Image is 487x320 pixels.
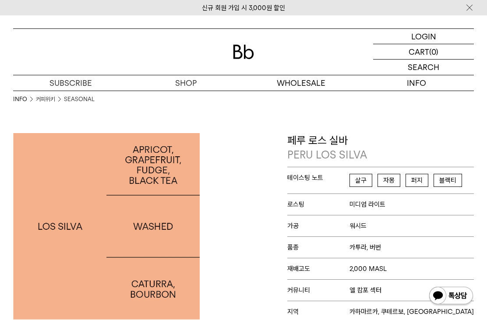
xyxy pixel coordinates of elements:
[349,308,474,316] span: 카하마르카, 쿠테르보, [GEOGRAPHIC_DATA]
[128,75,243,91] a: SHOP
[287,222,349,230] span: 가공
[428,286,474,307] img: 카카오톡 채널 1:1 채팅 버튼
[429,44,438,59] p: (0)
[378,174,400,187] span: 자몽
[287,308,349,316] span: 지역
[287,286,349,294] span: 커뮤니티
[36,95,55,104] a: 커피위키
[243,75,359,91] p: WHOLESALE
[287,200,349,208] span: 로스팅
[349,174,372,187] span: 살구
[411,29,436,44] p: LOGIN
[349,265,387,273] span: 2,000 MASL
[13,133,200,320] img: 페루 로스 실바PERU LOS SILVA
[233,45,254,59] img: 로고
[406,174,428,187] span: 퍼지
[202,4,285,12] a: 신규 회원 가입 시 3,000원 할인
[287,265,349,273] span: 재배고도
[434,174,462,187] span: 블랙티
[349,222,367,230] span: 워시드
[359,75,474,91] p: INFO
[373,44,474,60] a: CART (0)
[13,95,36,104] li: INFO
[287,174,349,182] span: 테이스팅 노트
[373,29,474,44] a: LOGIN
[409,44,429,59] p: CART
[13,75,128,91] a: SUBSCRIBE
[349,243,381,251] span: 카투라, 버번
[287,243,349,251] span: 품종
[349,200,385,208] span: 미디엄 라이트
[64,95,95,104] a: SEASONAL
[287,133,474,162] p: 페루 로스 실바
[349,286,381,294] span: 엘 캄포 섹터
[287,148,474,162] p: PERU LOS SILVA
[408,60,439,75] p: SEARCH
